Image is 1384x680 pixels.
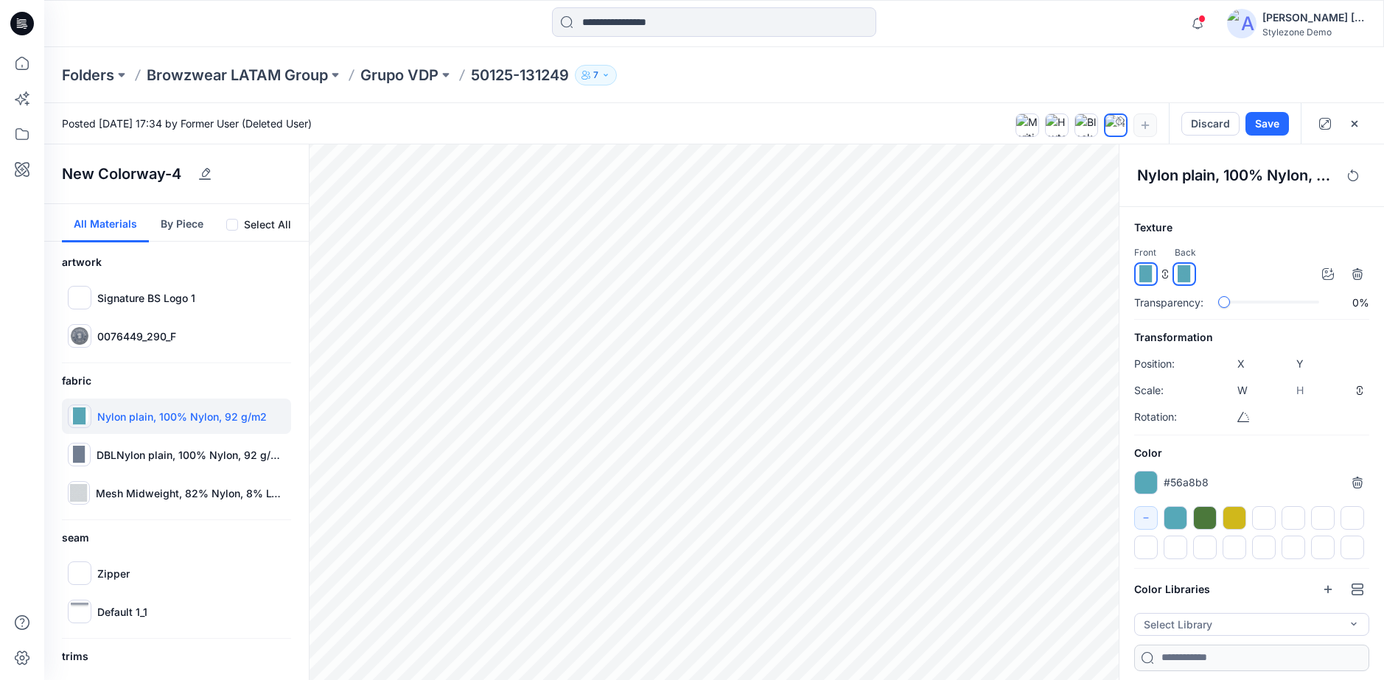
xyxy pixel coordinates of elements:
[70,564,79,572] img: 38okgN+jWfpooSnbv8lenirrL0svSzd9613S++W7m75A287uqCJ1yxGAAAAAElFTkSuQmCC
[1218,296,1230,308] div: slider-ex-1
[80,564,89,572] img: Loz2q2sX+8AAAAASUVORK5CYII=
[1227,9,1257,38] img: avatar
[244,216,291,234] label: Select All
[149,204,215,242] button: By Piece
[360,65,438,85] a: Grupo VDP
[1134,355,1193,373] p: Position:
[62,65,114,85] a: Folders
[97,447,285,463] p: DBLNylon plain, 100% Nylon, 92 g/m2 1
[70,446,88,463] img: G2Z+JhaDn3k4+uYXpZAUMPSthL4AAAAASUVORK5CYII=
[593,67,598,83] p: 7
[62,165,181,183] h4: New Colorway-4
[1134,408,1193,426] p: Rotation:
[1134,219,1369,236] h6: Texture
[62,204,149,242] button: All Materials
[96,486,285,501] p: Mesh Midweight, 82% Nylon, 8% Lycra, 100 g/m2
[1175,245,1196,261] p: Back
[1137,265,1155,283] img: Ac9E9SFI+xP9AAAAAElFTkSuQmCC
[147,65,328,85] a: Browzwear LATAM Group
[1237,382,1249,399] p: W
[97,409,267,424] p: Nylon plain, 100% Nylon, 92 g/m2
[1245,112,1289,136] button: Save
[1237,355,1249,373] p: X
[1164,506,1187,530] div: user-color1
[1134,444,1369,462] h6: Color
[1134,245,1156,261] p: Front
[1134,613,1369,636] button: Select Library
[1175,265,1193,283] img: Ac9E9SFI+xP9AAAAAElFTkSuQmCC
[71,327,88,345] img: m8iEXP2FjCA3wAAAABJRU5ErkJggg==
[62,372,291,390] h6: fabric
[62,253,291,271] h6: artwork
[97,329,176,344] p: 0076449_290_F
[1134,295,1203,310] p: Transparency:
[71,603,88,620] img: v1DkhwDWFk5njOSoxFZz6gBDAyjYTAswgAAShgULDiusbAAAAAASUVORK5CYII=
[62,116,312,131] span: Posted [DATE] 17:34 by
[97,566,130,581] p: Zipper
[1137,167,1334,184] h4: Nylon plain, 100% Nylon, 92 g/m2
[71,289,88,306] img: vE48yQi9AhuVaAAAAAElFTkSuQmCC
[1134,581,1210,598] h6: Color Libraries
[1134,382,1193,399] p: Scale:
[1223,506,1246,530] div: user-color4
[1262,9,1366,27] div: [PERSON_NAME] [PERSON_NAME]
[97,290,195,306] p: Signature BS Logo 1
[62,529,291,547] h6: seam
[71,407,88,425] img: Ac9E9SFI+xP9AAAAAElFTkSuQmCC
[1105,115,1126,136] img: New Colorway-4
[1296,355,1308,373] p: Y
[97,604,147,620] p: Default 1_1
[471,65,569,85] p: 50125-131249
[1164,474,1209,490] p: #56a8b8
[1193,506,1217,530] div: user-color3
[575,65,617,85] button: 7
[62,648,291,665] h6: trims
[1134,329,1369,346] h6: Transformation
[1181,112,1240,136] button: Discard
[1262,27,1366,38] div: Stylezone Demo
[1338,295,1369,310] p: 0%
[70,484,88,502] img: 7+1V7DAcu9AAAAABJRU5ErkJggg==
[181,117,312,130] a: Former User (Deleted User)
[1296,382,1308,399] p: H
